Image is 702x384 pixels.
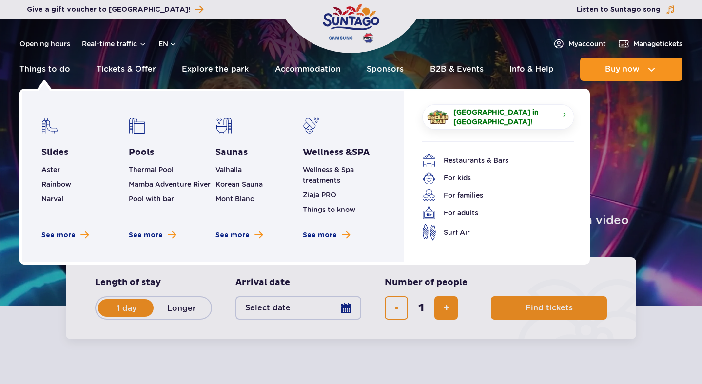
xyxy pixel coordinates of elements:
a: Sponsors [367,58,404,81]
a: Restaurants & Bars [422,154,560,167]
span: My account [568,39,606,49]
button: Buy now [580,58,682,81]
a: Tickets & Offer [97,58,156,81]
span: SPA [352,147,370,158]
a: Narval [41,195,63,203]
a: Mamba Adventure River [129,180,211,188]
a: Myaccount [553,38,606,50]
a: B2B & Events [430,58,484,81]
a: See more saunas [215,230,263,240]
a: Opening hours [19,39,70,49]
span: See more [215,230,250,240]
button: en [158,39,177,49]
a: Things to do [19,58,70,81]
a: Saunas [215,147,248,158]
a: See more pools [129,230,176,240]
span: Surf Air [444,227,470,238]
span: See more [129,230,163,240]
a: Pool with bar [129,195,174,203]
span: See more [41,230,76,240]
a: Wellness & Spa treatments [303,166,354,184]
a: Slides [41,147,68,158]
a: Thermal Pool [129,166,174,173]
a: For kids [422,171,560,185]
span: Buy now [605,65,640,74]
a: See more slides [41,230,89,240]
a: Things to know [303,206,355,213]
a: Wellness &SPA [303,147,370,158]
span: [GEOGRAPHIC_DATA] in [GEOGRAPHIC_DATA]! [453,107,559,127]
a: Ziaja PRO [303,191,336,199]
button: Real-time traffic [82,40,147,48]
a: For families [422,189,560,202]
span: Manage tickets [633,39,682,49]
a: Aster [41,166,60,173]
a: Mont Blanc [215,195,254,203]
a: Surf Air [422,224,560,241]
a: [GEOGRAPHIC_DATA] in [GEOGRAPHIC_DATA]! [422,104,574,130]
a: Rainbow [41,180,71,188]
a: See more Wellness & SPA [303,230,350,240]
a: Managetickets [618,38,682,50]
a: Accommodation [275,58,341,81]
a: For adults [422,206,560,220]
a: Korean Sauna [215,180,263,188]
a: Valhalla [215,166,242,173]
a: Pools [129,147,154,158]
a: Explore the park [182,58,249,81]
a: Info & Help [509,58,554,81]
span: See more [303,230,337,240]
